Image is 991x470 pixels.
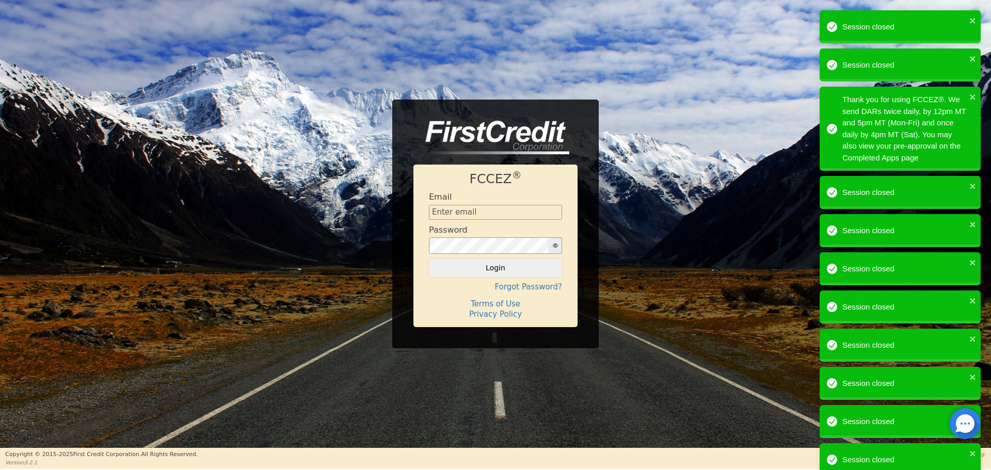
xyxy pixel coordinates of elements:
button: close [969,447,977,459]
h4: Email [429,192,452,202]
div: Session closed [842,21,966,33]
button: close [969,14,977,26]
button: close [969,371,977,383]
div: Session closed [842,59,966,71]
div: Session closed [842,263,966,275]
span: All Rights Reserved. [141,451,198,458]
button: close [969,333,977,345]
h4: Privacy Policy [429,310,562,319]
input: password [429,237,549,254]
div: Session closed [842,378,966,390]
button: close [969,53,977,64]
sup: ® [512,170,522,181]
button: close [969,180,977,192]
h4: Terms of Use [429,299,562,309]
p: Version 3.2.1 [5,459,198,466]
button: close [969,218,977,230]
div: Session closed [842,301,966,313]
div: Session closed [842,225,966,237]
button: close [969,91,977,103]
h4: Forgot Password? [429,282,562,291]
h4: Password [429,225,468,235]
div: Session closed [842,339,966,351]
input: Enter email [429,205,562,220]
p: Copyright © 2015- 2025 First Credit Corporation. [5,450,198,459]
button: close [969,295,977,306]
div: Session closed [842,454,966,466]
div: Session closed [842,416,966,428]
h1: FCCEZ [429,171,562,187]
button: close [969,256,977,268]
button: Login [429,259,562,277]
div: Thank you for using FCCEZ®. We send DARs twice daily, by 12pm MT and 5pm MT (Mon-Fri) and once da... [842,94,966,164]
img: logo-CMu_cnol.png [413,121,569,155]
div: Session closed [842,187,966,199]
